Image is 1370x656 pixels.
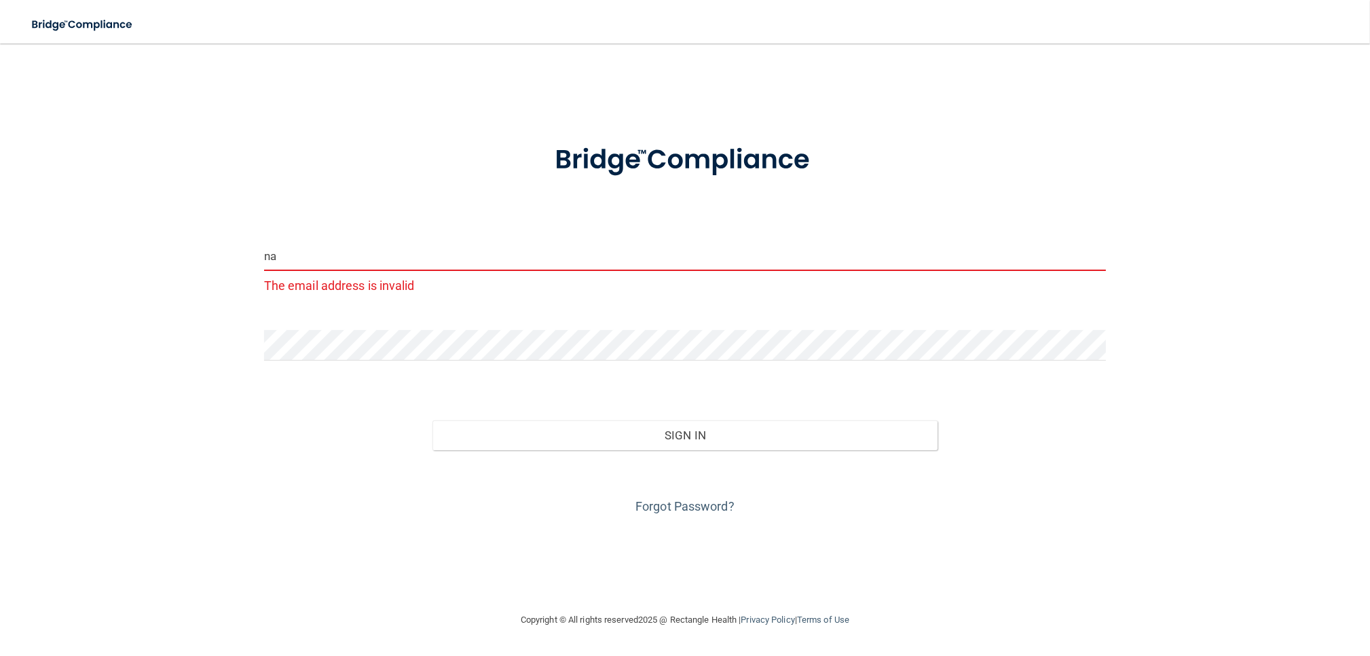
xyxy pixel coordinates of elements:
a: Privacy Policy [741,615,794,625]
input: Email [264,240,1106,271]
button: Sign In [432,420,938,450]
a: Forgot Password? [635,499,735,513]
img: bridge_compliance_login_screen.278c3ca4.svg [20,11,145,39]
p: The email address is invalid [264,274,1106,297]
a: Terms of Use [797,615,849,625]
div: Copyright © All rights reserved 2025 @ Rectangle Health | | [437,598,933,642]
img: bridge_compliance_login_screen.278c3ca4.svg [527,125,843,196]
